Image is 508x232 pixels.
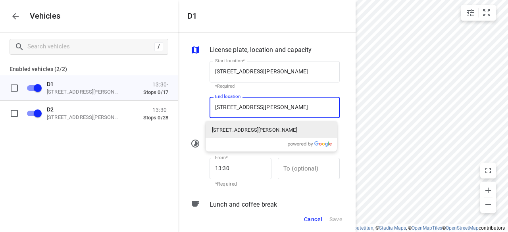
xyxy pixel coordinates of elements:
[446,225,479,231] a: OpenStreetMap
[379,225,406,231] a: Stadia Maps
[300,211,326,228] button: Cancel
[143,81,168,87] p: 13:30-
[190,200,340,224] div: Lunch and coffee break
[304,215,322,224] span: Cancel
[27,40,154,53] input: Search vehicles
[47,88,126,95] p: [STREET_ADDRESS][PERSON_NAME]
[47,114,126,120] p: [STREET_ADDRESS][PERSON_NAME]
[187,12,197,21] h5: D1
[215,84,334,89] p: *Required
[22,105,42,121] span: Disable
[47,106,54,112] span: D2
[23,12,61,21] p: Vehicles
[190,45,340,56] div: License plate, location and capacity
[143,89,168,95] p: Stops 0/17
[288,141,332,147] img: Powered by Google
[22,80,42,95] span: Disable
[461,5,496,21] div: small contained button group
[210,45,312,55] p: License plate, location and capacity
[143,106,168,113] p: 13:30-
[47,81,54,87] span: D1
[412,225,442,231] a: OpenMapTiles
[271,169,278,175] p: —
[210,200,277,209] p: Lunch and coffee break
[351,225,373,231] a: Routetitan
[143,114,168,121] p: Stops 0/28
[154,42,163,51] div: /
[215,180,266,188] p: *Required
[212,126,297,134] p: [STREET_ADDRESS][PERSON_NAME]
[335,225,505,231] li: © 2025 , © , © © contributors
[190,139,340,150] div: Drivers’ working hours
